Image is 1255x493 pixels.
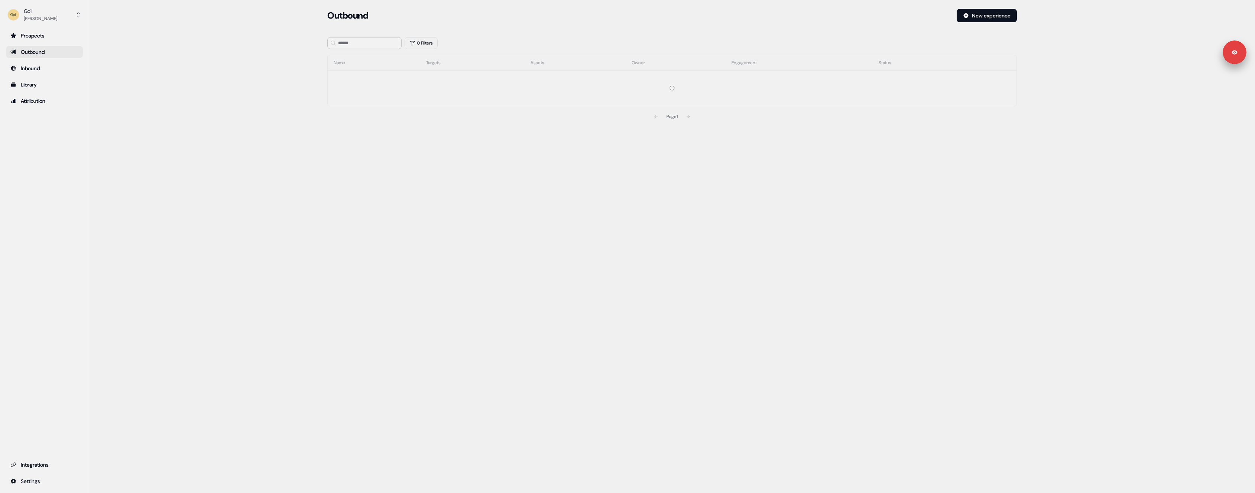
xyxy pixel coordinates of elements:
div: Library [10,81,78,88]
div: Inbound [10,65,78,72]
a: Go to Inbound [6,62,83,74]
div: Prospects [10,32,78,39]
button: 0 Filters [405,37,438,49]
div: Go1 [24,7,57,15]
a: Go to attribution [6,95,83,107]
div: Outbound [10,48,78,56]
div: Attribution [10,97,78,105]
button: New experience [957,9,1017,22]
div: [PERSON_NAME] [24,15,57,22]
a: Go to prospects [6,30,83,42]
h3: Outbound [327,10,368,21]
a: Go to outbound experience [6,46,83,58]
a: Go to integrations [6,459,83,471]
button: Go1[PERSON_NAME] [6,6,83,24]
a: Go to templates [6,79,83,91]
a: Go to integrations [6,475,83,487]
div: Settings [10,477,78,485]
div: Integrations [10,461,78,468]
